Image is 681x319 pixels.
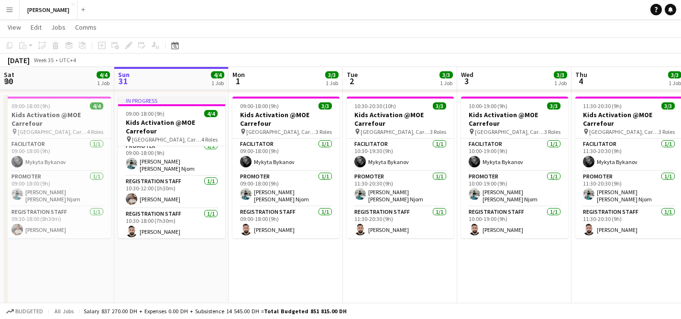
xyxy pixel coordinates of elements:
span: 3/3 [661,102,675,110]
span: 3 Roles [316,128,332,135]
span: 09:00-18:00 (9h) [240,102,279,110]
app-card-role: Registration Staff1/110:30-18:00 (7h30m)[PERSON_NAME] [118,209,225,241]
span: Wed [461,70,473,79]
div: 1 Job [326,79,338,87]
div: Salary 837 270.00 DH + Expenses 0.00 DH + Subsistence 14 545.00 DH = [84,308,347,315]
app-card-role: Facilitator1/110:30-19:30 (9h)Mykyta Bykanov [347,139,454,171]
span: [GEOGRAPHIC_DATA], Carrefour [361,128,430,135]
span: 2 [345,76,358,87]
span: 3/3 [433,102,446,110]
a: Comms [71,21,100,33]
span: Edit [31,23,42,32]
span: Sun [118,70,130,79]
span: Mon [232,70,245,79]
span: 10:30-20:30 (10h) [354,102,396,110]
span: [GEOGRAPHIC_DATA], Carrefour [475,128,544,135]
div: In progress [118,97,225,104]
span: Jobs [51,23,66,32]
app-card-role: Registration Staff1/111:30-20:30 (9h)[PERSON_NAME] [347,207,454,239]
span: 1 [231,76,245,87]
app-card-role: Promoter1/110:00-19:00 (9h)[PERSON_NAME] [PERSON_NAME] Njom [461,171,568,207]
span: 4/4 [90,102,103,110]
app-job-card: 10:00-19:00 (9h)3/3Kids Activation @MOE Carrefour [GEOGRAPHIC_DATA], Carrefour3 RolesFacilitator1... [461,97,568,238]
app-card-role: Facilitator1/109:00-18:00 (9h)Mykyta Bykanov [232,139,340,171]
span: 09:00-18:00 (9h) [11,102,50,110]
span: Week 35 [32,56,55,64]
span: Thu [575,70,587,79]
span: [GEOGRAPHIC_DATA], Carrefour [18,128,87,135]
span: 3/3 [439,71,453,78]
span: Sat [4,70,14,79]
span: 30 [2,76,14,87]
span: All jobs [53,308,76,315]
app-job-card: In progress09:00-18:00 (9h)4/4Kids Activation @MOE Carrefour [GEOGRAPHIC_DATA], Carrefour4 RolesF... [118,97,225,238]
span: 4 Roles [201,136,218,143]
span: Comms [75,23,97,32]
span: 4/4 [204,110,218,117]
span: 3/3 [325,71,339,78]
app-job-card: 09:00-18:00 (9h)3/3Kids Activation @MOE Carrefour [GEOGRAPHIC_DATA], Carrefour3 RolesFacilitator1... [232,97,340,238]
span: 4/4 [211,71,224,78]
span: 10:00-19:00 (9h) [469,102,507,110]
app-job-card: 09:00-18:00 (9h)4/4Kids Activation @MOE Carrefour [GEOGRAPHIC_DATA], Carrefour4 RolesFacilitator1... [4,97,111,238]
h3: Kids Activation @MOE Carrefour [232,110,340,128]
span: 3 Roles [430,128,446,135]
a: View [4,21,25,33]
span: 4/4 [97,71,110,78]
app-card-role: Registration Staff1/110:00-19:00 (9h)[PERSON_NAME] [461,207,568,239]
span: 11:30-20:30 (9h) [583,102,622,110]
span: 31 [117,76,130,87]
span: [GEOGRAPHIC_DATA], Carrefour [589,128,659,135]
a: Edit [27,21,45,33]
app-card-role: Facilitator1/110:00-19:00 (9h)Mykyta Bykanov [461,139,568,171]
app-card-role: Promoter1/109:00-18:00 (9h)[PERSON_NAME] [PERSON_NAME] Njom [4,171,111,207]
span: 3/3 [319,102,332,110]
div: [DATE] [8,55,30,65]
span: Tue [347,70,358,79]
app-card-role: Registration Staff1/109:00-18:00 (9h)[PERSON_NAME] [232,207,340,239]
button: [PERSON_NAME] [20,0,77,19]
span: 3 [460,76,473,87]
span: [GEOGRAPHIC_DATA], Carrefour [132,136,201,143]
h3: Kids Activation @MOE Carrefour [347,110,454,128]
h3: Kids Activation @MOE Carrefour [118,118,225,135]
span: Budgeted [15,308,43,315]
button: Budgeted [5,306,44,317]
app-card-role: Registration Staff1/109:30-18:00 (8h30m)[PERSON_NAME] [4,207,111,239]
span: View [8,23,21,32]
h3: Kids Activation @MOE Carrefour [4,110,111,128]
span: 3/3 [547,102,560,110]
span: 4 [574,76,587,87]
span: Total Budgeted 851 815.00 DH [264,308,347,315]
div: 1 Job [97,79,110,87]
div: 1 Job [669,79,681,87]
h3: Kids Activation @MOE Carrefour [461,110,568,128]
app-card-role: Promoter1/109:00-18:00 (9h)[PERSON_NAME] [PERSON_NAME] Njom [232,171,340,207]
span: 09:00-18:00 (9h) [126,110,165,117]
app-job-card: 10:30-20:30 (10h)3/3Kids Activation @MOE Carrefour [GEOGRAPHIC_DATA], Carrefour3 RolesFacilitator... [347,97,454,238]
span: 3/3 [554,71,567,78]
span: 3 Roles [544,128,560,135]
app-card-role: Facilitator1/109:00-18:00 (9h)Mykyta Bykanov [4,139,111,171]
app-card-role: Registration Staff1/110:30-12:00 (1h30m)[PERSON_NAME] [118,176,225,209]
app-card-role: Promoter1/109:00-18:00 (9h)[PERSON_NAME] [PERSON_NAME] Njom [118,141,225,176]
span: 3 Roles [659,128,675,135]
div: 1 Job [554,79,567,87]
span: [GEOGRAPHIC_DATA], Carrefour [246,128,316,135]
div: 1 Job [440,79,452,87]
div: UTC+4 [59,56,76,64]
a: Jobs [47,21,69,33]
span: 4 Roles [87,128,103,135]
div: 1 Job [211,79,224,87]
app-card-role: Promoter1/111:30-20:30 (9h)[PERSON_NAME] [PERSON_NAME] Njom [347,171,454,207]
